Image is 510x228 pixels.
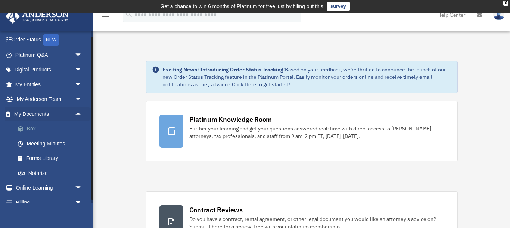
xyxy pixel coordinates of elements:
a: Platinum Q&Aarrow_drop_down [5,47,93,62]
a: Online Learningarrow_drop_down [5,181,93,195]
a: Billingarrow_drop_down [5,195,93,210]
a: Notarize [10,166,93,181]
a: Digital Productsarrow_drop_down [5,62,93,77]
div: Further your learning and get your questions answered real-time with direct access to [PERSON_NAM... [189,125,444,140]
a: Box [10,121,93,136]
a: Forms Library [10,151,93,166]
strong: Exciting News: Introducing Order Status Tracking! [162,66,285,73]
div: Platinum Knowledge Room [189,115,272,124]
a: My Documentsarrow_drop_up [5,107,93,121]
span: arrow_drop_down [75,92,90,107]
img: User Pic [493,9,504,20]
div: Based on your feedback, we're thrilled to announce the launch of our new Order Status Tracking fe... [162,66,452,88]
a: Meeting Minutes [10,136,93,151]
a: Order StatusNEW [5,33,93,48]
div: Get a chance to win 6 months of Platinum for free just by filling out this [160,2,323,11]
i: menu [101,10,110,19]
span: arrow_drop_down [75,62,90,78]
a: My Anderson Teamarrow_drop_down [5,92,93,107]
a: Click Here to get started! [232,81,290,88]
span: arrow_drop_down [75,47,90,63]
a: menu [101,13,110,19]
span: arrow_drop_down [75,181,90,196]
div: close [503,1,508,6]
div: NEW [43,34,59,46]
a: My Entitiesarrow_drop_down [5,77,93,92]
div: Contract Reviews [189,205,243,215]
span: arrow_drop_down [75,77,90,92]
span: arrow_drop_up [75,107,90,122]
span: arrow_drop_down [75,195,90,210]
i: search [125,10,133,18]
a: Platinum Knowledge Room Further your learning and get your questions answered real-time with dire... [146,101,458,161]
img: Anderson Advisors Platinum Portal [3,9,71,24]
a: survey [327,2,350,11]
